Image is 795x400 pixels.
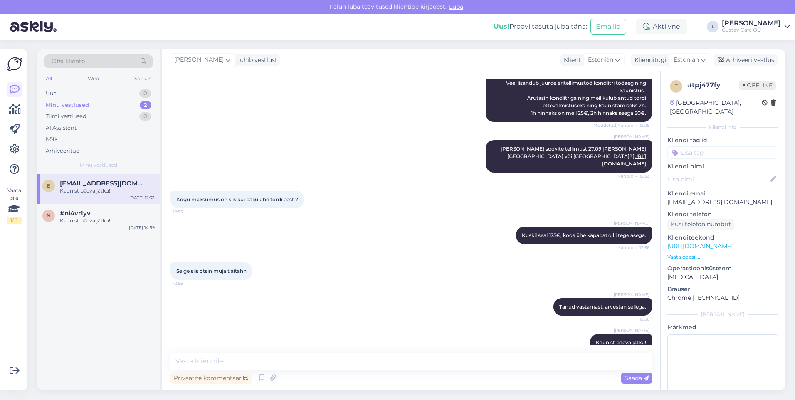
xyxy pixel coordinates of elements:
[667,198,778,207] p: [EMAIL_ADDRESS][DOMAIN_NAME]
[176,196,298,202] span: Kogu maksumus on siis kui palju ühe tordi eest ?
[614,133,649,140] span: [PERSON_NAME]
[590,19,626,35] button: Emailid
[588,55,613,64] span: Estonian
[494,22,509,30] b: Uus!
[667,311,778,318] div: [PERSON_NAME]
[133,73,153,84] div: Socials
[501,146,647,167] span: [PERSON_NAME] soovite tellimust 27.09 [PERSON_NAME] [GEOGRAPHIC_DATA] või [GEOGRAPHIC_DATA]?
[47,183,50,189] span: e
[668,175,769,184] input: Lisa nimi
[667,323,778,332] p: Märkmed
[636,19,687,34] div: Aktiivne
[129,225,155,231] div: [DATE] 14:59
[559,304,646,310] span: Tänud vastamast, arvestan sellega.
[667,294,778,302] p: Chrome [TECHNICAL_ID]
[667,123,778,131] div: Kliendi info
[44,73,54,84] div: All
[667,285,778,294] p: Brauser
[60,217,155,225] div: Kaunist päeva jätku!
[614,220,649,226] span: [PERSON_NAME]
[139,89,151,98] div: 0
[86,73,101,84] div: Web
[46,147,80,155] div: Arhiveeritud
[80,161,117,169] span: Minu vestlused
[46,112,86,121] div: Tiimi vestlused
[170,373,252,384] div: Privaatne kommentaar
[60,210,91,217] span: #ni4vr1yv
[667,253,778,261] p: Vaata edasi ...
[722,20,781,27] div: [PERSON_NAME]
[592,122,649,128] span: (Muudetud) Nähtud ✓ 12:28
[7,56,22,72] img: Askly Logo
[60,180,146,187] span: evelipenijainen41@gmail.com
[674,55,699,64] span: Estonian
[46,89,56,98] div: Uus
[714,54,778,66] div: Arhiveeri vestlus
[173,209,204,215] span: 12:55
[625,374,649,382] span: Saada
[560,56,581,64] div: Klient
[46,101,89,109] div: Minu vestlused
[618,316,649,322] span: 12:56
[675,83,678,89] span: t
[687,80,739,90] div: # tpj477fy
[707,21,718,32] div: L
[176,268,247,274] span: Selge siis otsin mujalt aitähh
[667,146,778,159] input: Lisa tag
[447,3,466,10] span: Luba
[667,233,778,242] p: Klienditeekond
[52,57,85,66] span: Otsi kliente
[47,212,51,219] span: n
[667,273,778,281] p: [MEDICAL_DATA]
[670,99,762,116] div: [GEOGRAPHIC_DATA], [GEOGRAPHIC_DATA]
[667,242,733,250] a: [URL][DOMAIN_NAME]
[140,101,151,109] div: 2
[667,136,778,145] p: Kliendi tag'id
[596,339,646,346] span: Kaunist päeva jätku!
[667,219,734,230] div: Küsi telefoninumbrit
[722,27,781,33] div: Gustav Cafe OÜ
[617,244,649,251] span: Nähtud ✓ 12:56
[667,189,778,198] p: Kliendi email
[46,124,77,132] div: AI Assistent
[614,327,649,333] span: [PERSON_NAME]
[60,187,155,195] div: Kaunist päeva jätku!
[667,210,778,219] p: Kliendi telefon
[7,187,22,224] div: Vaata siia
[174,55,224,64] span: [PERSON_NAME]
[667,162,778,171] p: Kliendi nimi
[617,173,649,179] span: Nähtud ✓ 12:33
[7,217,22,224] div: 1 / 3
[139,112,151,121] div: 0
[46,135,58,143] div: Kõik
[173,280,204,286] span: 12:56
[614,291,649,298] span: [PERSON_NAME]
[739,81,776,90] span: Offline
[494,22,587,32] div: Proovi tasuta juba täna:
[722,20,790,33] a: [PERSON_NAME]Gustav Cafe OÜ
[631,56,667,64] div: Klienditugi
[667,264,778,273] p: Operatsioonisüsteem
[522,232,646,238] span: Kuskil seal 175€, koos ühe käpapatrulli tegelasega.
[235,56,277,64] div: juhib vestlust
[129,195,155,201] div: [DATE] 12:33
